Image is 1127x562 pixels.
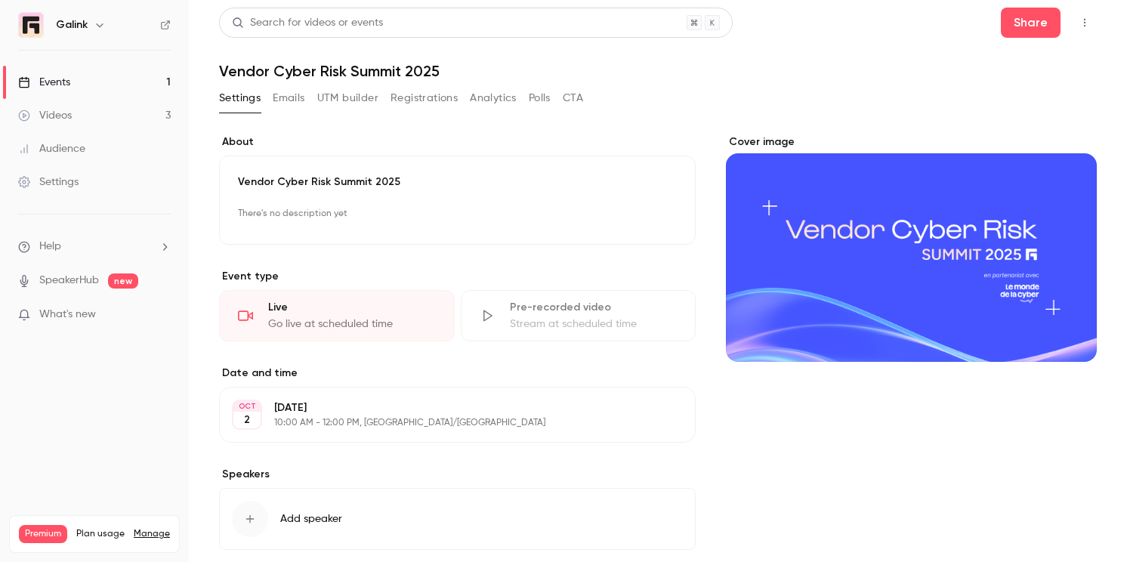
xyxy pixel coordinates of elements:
[18,75,70,90] div: Events
[219,467,696,482] label: Speakers
[244,412,250,428] p: 2
[56,17,88,32] h6: Galink
[219,366,696,381] label: Date and time
[18,174,79,190] div: Settings
[529,86,551,110] button: Polls
[510,300,678,315] div: Pre-recorded video
[510,317,678,332] div: Stream at scheduled time
[219,488,696,550] button: Add speaker
[219,290,455,341] div: LiveGo live at scheduled time
[280,511,342,526] span: Add speaker
[1001,8,1061,38] button: Share
[563,86,583,110] button: CTA
[153,308,171,322] iframe: Noticeable Trigger
[238,174,677,190] p: Vendor Cyber Risk Summit 2025
[470,86,517,110] button: Analytics
[268,300,436,315] div: Live
[219,134,696,150] label: About
[726,134,1097,150] label: Cover image
[18,108,72,123] div: Videos
[219,62,1097,80] h1: Vendor Cyber Risk Summit 2025
[268,317,436,332] div: Go live at scheduled time
[274,417,616,429] p: 10:00 AM - 12:00 PM, [GEOGRAPHIC_DATA]/[GEOGRAPHIC_DATA]
[39,239,61,255] span: Help
[232,15,383,31] div: Search for videos or events
[39,307,96,323] span: What's new
[76,528,125,540] span: Plan usage
[134,528,170,540] a: Manage
[219,269,696,284] p: Event type
[726,134,1097,362] section: Cover image
[39,273,99,289] a: SpeakerHub
[273,86,304,110] button: Emails
[19,525,67,543] span: Premium
[18,239,171,255] li: help-dropdown-opener
[461,290,696,341] div: Pre-recorded videoStream at scheduled time
[18,141,85,156] div: Audience
[391,86,458,110] button: Registrations
[317,86,378,110] button: UTM builder
[219,86,261,110] button: Settings
[238,202,677,226] p: There's no description yet
[233,401,261,412] div: OCT
[19,13,43,37] img: Galink
[274,400,616,415] p: [DATE]
[108,273,138,289] span: new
